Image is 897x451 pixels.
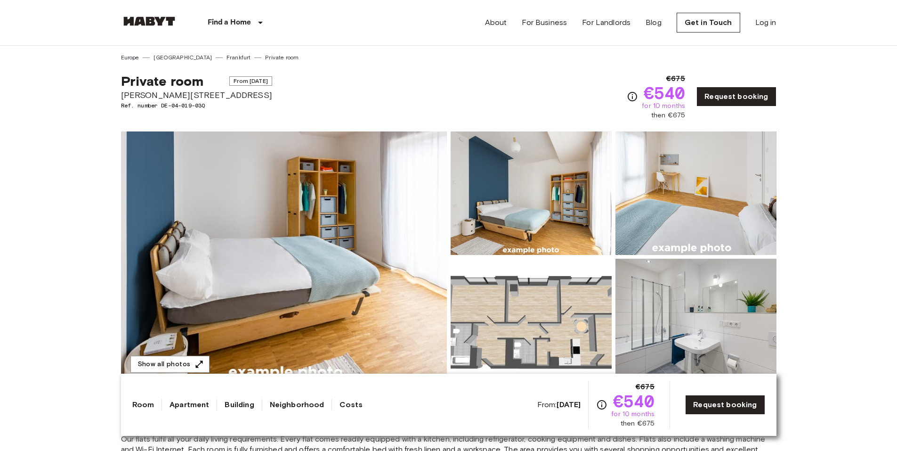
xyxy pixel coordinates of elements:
span: for 10 months [642,101,685,111]
span: €540 [613,393,655,410]
a: Blog [646,17,662,28]
a: Apartment [170,399,209,410]
a: Request booking [685,395,765,415]
img: Marketing picture of unit DE-04-019-03Q [121,131,447,382]
a: Europe [121,53,139,62]
img: Picture of unit DE-04-019-03Q [451,131,612,255]
a: For Business [522,17,567,28]
a: Costs [339,399,363,410]
img: Habyt [121,16,178,26]
a: [GEOGRAPHIC_DATA] [154,53,212,62]
img: Picture of unit DE-04-019-03Q [451,259,612,382]
svg: Check cost overview for full price breakdown. Please note that discounts apply to new joiners onl... [627,91,638,102]
span: From: [537,400,581,410]
span: €675 [666,73,686,84]
a: For Landlords [582,17,630,28]
b: [DATE] [557,400,581,409]
a: About [485,17,507,28]
span: Private room [121,73,204,89]
img: Picture of unit DE-04-019-03Q [615,131,776,255]
svg: Check cost overview for full price breakdown. Please note that discounts apply to new joiners onl... [596,399,607,410]
a: Neighborhood [270,399,324,410]
a: Building [225,399,254,410]
span: [PERSON_NAME][STREET_ADDRESS] [121,89,272,101]
span: Ref. number DE-04-019-03Q [121,101,272,110]
span: then €675 [621,419,655,428]
a: Private room [265,53,299,62]
a: Room [132,399,154,410]
button: Show all photos [130,356,210,373]
span: From [DATE] [229,76,272,86]
span: for 10 months [611,410,655,419]
span: €540 [644,84,686,101]
a: Frankfurt [226,53,251,62]
p: Find a Home [208,17,251,28]
span: €675 [636,381,655,393]
a: Log in [755,17,776,28]
span: then €675 [651,111,685,120]
img: Picture of unit DE-04-019-03Q [615,259,776,382]
a: Get in Touch [677,13,740,33]
a: Request booking [696,87,776,107]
